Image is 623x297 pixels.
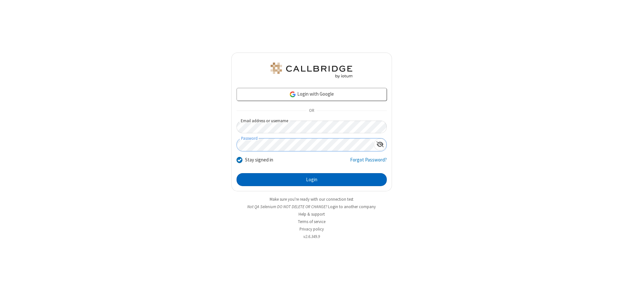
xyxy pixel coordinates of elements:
img: QA Selenium DO NOT DELETE OR CHANGE [269,63,354,78]
a: Forgot Password? [350,156,387,169]
a: Terms of service [298,219,325,224]
img: google-icon.png [289,91,296,98]
input: Password [237,138,374,151]
a: Make sure you're ready with our connection test [270,196,353,202]
span: OR [306,106,317,115]
div: Show password [374,138,386,150]
button: Login [237,173,387,186]
label: Stay signed in [245,156,273,164]
button: Login to another company [328,204,376,210]
li: Not QA Selenium DO NOT DELETE OR CHANGE? [231,204,392,210]
a: Privacy policy [299,226,324,232]
a: Help & support [299,211,325,217]
li: v2.6.349.9 [231,233,392,240]
input: Email address or username [237,121,387,133]
a: Login with Google [237,88,387,101]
